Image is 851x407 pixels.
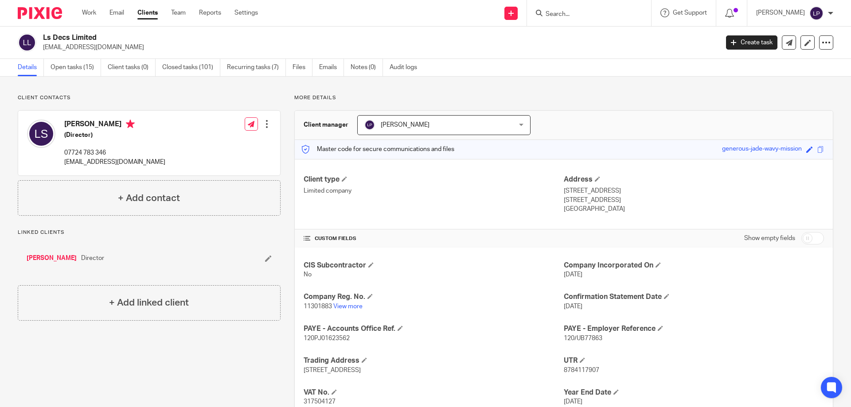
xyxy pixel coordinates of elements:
a: Create task [726,35,777,50]
span: [STREET_ADDRESS] [304,367,361,373]
label: Show empty fields [744,234,795,243]
img: svg%3E [18,33,36,52]
a: [PERSON_NAME] [27,254,77,263]
a: Emails [319,59,344,76]
h4: CIS Subcontractor [304,261,564,270]
a: Details [18,59,44,76]
p: Limited company [304,186,564,195]
a: Clients [137,8,158,17]
h4: + Add linked client [109,296,189,310]
p: [PERSON_NAME] [756,8,805,17]
h4: VAT No. [304,388,564,397]
span: [DATE] [564,399,582,405]
span: 120PJ01623562 [304,335,350,341]
i: Primary [126,120,135,128]
span: [DATE] [564,271,582,278]
a: Audit logs [390,59,424,76]
h4: UTR [564,356,824,365]
h5: (Director) [64,131,165,140]
a: Recurring tasks (7) [227,59,286,76]
p: More details [294,94,833,101]
div: generous-jade-wavy-mission [722,144,802,155]
h4: Confirmation Statement Date [564,292,824,302]
p: Master code for secure communications and files [301,145,454,154]
p: 07724 783 346 [64,148,165,157]
span: 8784117907 [564,367,599,373]
input: Search [545,11,625,19]
a: Settings [234,8,258,17]
h4: + Add contact [118,191,180,205]
p: [STREET_ADDRESS] [564,186,824,195]
a: Files [293,59,312,76]
p: [EMAIL_ADDRESS][DOMAIN_NAME] [43,43,713,52]
span: Director [81,254,104,263]
p: [EMAIL_ADDRESS][DOMAIN_NAME] [64,158,165,167]
span: 120/UB77863 [564,335,602,341]
h2: Ls Decs Limited [43,33,579,43]
a: Notes (0) [351,59,383,76]
h3: Client manager [304,120,348,129]
h4: Year End Date [564,388,824,397]
img: svg%3E [27,120,55,148]
a: Work [82,8,96,17]
img: svg%3E [809,6,824,20]
h4: CUSTOM FIELDS [304,235,564,242]
span: No [304,271,312,278]
h4: PAYE - Employer Reference [564,324,824,333]
h4: Company Incorporated On [564,261,824,270]
span: [DATE] [564,303,582,310]
a: Team [171,8,186,17]
h4: PAYE - Accounts Office Ref. [304,324,564,333]
p: Linked clients [18,229,281,236]
a: Email [109,8,124,17]
p: Client contacts [18,94,281,101]
h4: Trading Address [304,356,564,365]
a: View more [333,303,363,310]
h4: Client type [304,175,564,184]
img: Pixie [18,7,62,19]
p: [STREET_ADDRESS] [564,196,824,205]
p: [GEOGRAPHIC_DATA] [564,205,824,213]
h4: Company Reg. No. [304,292,564,302]
span: 11301883 [304,303,332,310]
a: Open tasks (15) [51,59,101,76]
a: Client tasks (0) [108,59,156,76]
a: Reports [199,8,221,17]
h4: Address [564,175,824,184]
img: svg%3E [364,120,375,130]
a: Closed tasks (101) [162,59,220,76]
h4: [PERSON_NAME] [64,120,165,131]
span: 317504127 [304,399,336,405]
span: Get Support [673,10,707,16]
span: [PERSON_NAME] [381,122,429,128]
